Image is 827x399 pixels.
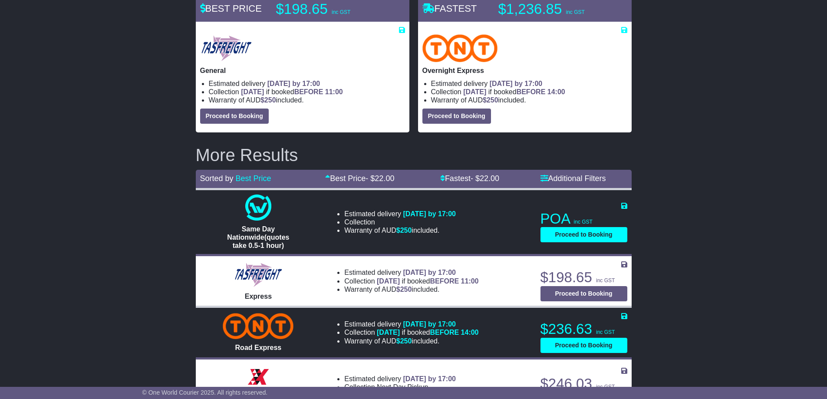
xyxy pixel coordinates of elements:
[431,79,627,88] li: Estimated delivery
[422,34,498,62] img: TNT Domestic: Overnight Express
[325,174,394,183] a: Best Price- $22.00
[422,3,477,14] span: FASTEST
[234,262,283,288] img: Tasfreight: Express
[375,174,394,183] span: 22.00
[596,329,615,335] span: inc GST
[200,174,234,183] span: Sorted by
[483,96,498,104] span: $
[396,227,412,234] span: $
[377,277,400,285] span: [DATE]
[487,96,498,104] span: 250
[422,109,491,124] button: Proceed to Booking
[366,174,394,183] span: - $
[498,0,607,18] p: $1,236.85
[344,375,456,383] li: Estimated delivery
[540,320,627,338] p: $236.63
[200,66,405,75] p: General
[403,320,456,328] span: [DATE] by 17:00
[236,174,271,183] a: Best Price
[344,268,478,277] li: Estimated delivery
[480,174,499,183] span: 22.00
[344,210,456,218] li: Estimated delivery
[400,286,412,293] span: 250
[463,88,486,96] span: [DATE]
[540,227,627,242] button: Proceed to Booking
[574,219,593,225] span: inc GST
[142,389,268,396] span: © One World Courier 2025. All rights reserved.
[377,383,428,391] span: Next Day Pickup
[377,277,478,285] span: if booked
[431,96,627,104] li: Warranty of AUD included.
[260,96,276,104] span: $
[245,293,272,300] span: Express
[461,329,479,336] span: 14:00
[325,88,343,96] span: 11:00
[241,88,343,96] span: if booked
[344,285,478,293] li: Warranty of AUD included.
[245,364,271,390] img: Border Express: Express Bulk Service
[461,277,479,285] span: 11:00
[276,0,385,18] p: $198.65
[540,286,627,301] button: Proceed to Booking
[344,226,456,234] li: Warranty of AUD included.
[377,329,400,336] span: [DATE]
[396,286,412,293] span: $
[540,210,627,228] p: POA
[245,195,271,221] img: One World Courier: Same Day Nationwide(quotes take 0.5-1 hour)
[209,79,405,88] li: Estimated delivery
[540,269,627,286] p: $198.65
[540,174,606,183] a: Additional Filters
[517,88,546,96] span: BEFORE
[540,338,627,353] button: Proceed to Booking
[200,109,269,124] button: Proceed to Booking
[596,277,615,284] span: inc GST
[294,88,323,96] span: BEFORE
[547,88,565,96] span: 14:00
[227,225,289,249] span: Same Day Nationwide(quotes take 0.5-1 hour)
[344,277,478,285] li: Collection
[463,88,565,96] span: if booked
[344,320,478,328] li: Estimated delivery
[267,80,320,87] span: [DATE] by 17:00
[200,3,262,14] span: BEST PRICE
[344,383,456,391] li: Collection
[540,375,627,392] p: $246.03
[490,80,543,87] span: [DATE] by 17:00
[403,210,456,218] span: [DATE] by 17:00
[264,96,276,104] span: 250
[200,34,253,62] img: Tasfreight: General
[566,9,584,15] span: inc GST
[377,329,478,336] span: if booked
[235,344,282,351] span: Road Express
[344,337,478,345] li: Warranty of AUD included.
[400,227,412,234] span: 250
[440,174,499,183] a: Fastest- $22.00
[403,269,456,276] span: [DATE] by 17:00
[596,384,615,390] span: inc GST
[422,66,627,75] p: Overnight Express
[430,329,459,336] span: BEFORE
[332,9,350,15] span: inc GST
[403,375,456,383] span: [DATE] by 17:00
[209,96,405,104] li: Warranty of AUD included.
[209,88,405,96] li: Collection
[344,328,478,336] li: Collection
[400,337,412,345] span: 250
[223,313,293,339] img: TNT Domestic: Road Express
[344,218,456,226] li: Collection
[430,277,459,285] span: BEFORE
[431,88,627,96] li: Collection
[471,174,499,183] span: - $
[241,88,264,96] span: [DATE]
[196,145,632,165] h2: More Results
[396,337,412,345] span: $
